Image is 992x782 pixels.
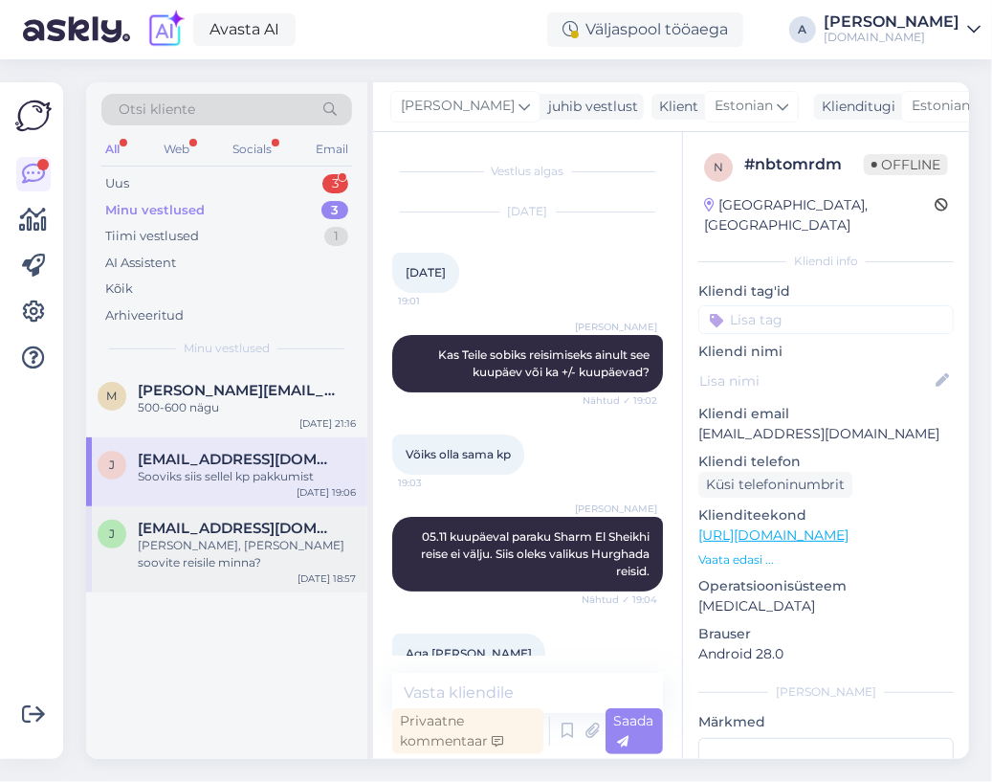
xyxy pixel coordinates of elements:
div: juhib vestlust [540,97,638,117]
span: [DATE] [406,265,446,279]
div: Email [312,137,352,162]
div: Uus [105,174,129,193]
input: Lisa tag [698,305,954,334]
p: Kliendi nimi [698,342,954,362]
span: [PERSON_NAME] [575,502,657,516]
span: m [107,389,118,403]
span: Jairanneli@gmail.com [138,520,337,537]
p: Kliendi email [698,404,954,424]
span: Offline [864,154,948,175]
img: explore-ai [145,10,186,50]
div: [PERSON_NAME] [698,683,954,701]
p: Brauser [698,624,954,644]
div: Privaatne kommentaar [392,708,543,754]
span: Jairanneli@gmail.com [138,451,337,468]
span: Saada [613,712,653,749]
span: Võiks olla sama kp [406,447,511,461]
span: Estonian [715,96,773,117]
span: Nähtud ✓ 19:02 [583,393,657,408]
p: Klienditeekond [698,505,954,525]
div: Arhiveeritud [105,306,184,325]
p: Operatsioonisüsteem [698,576,954,596]
span: Estonian [912,96,970,117]
div: Küsi telefoninumbrit [698,472,852,498]
div: [PERSON_NAME] [824,14,959,30]
span: 05.11 kuupäeval paraku Sharm El Sheikhi reise ei välju. Siis oleks valikus Hurghada reisid. [421,529,652,578]
div: Web [160,137,193,162]
div: 3 [322,174,348,193]
p: [MEDICAL_DATA] [698,596,954,616]
input: Lisa nimi [699,370,932,391]
p: [EMAIL_ADDRESS][DOMAIN_NAME] [698,424,954,444]
span: [PERSON_NAME] [575,320,657,334]
p: Vaata edasi ... [698,551,954,569]
div: Klienditugi [814,97,895,117]
div: Klient [651,97,698,117]
a: [PERSON_NAME][DOMAIN_NAME] [824,14,981,45]
div: AI Assistent [105,254,176,273]
a: Avasta AI [193,13,296,46]
span: J [109,458,115,472]
span: margo.tilk@gmail.com [138,382,337,399]
div: All [101,137,123,162]
p: Kliendi telefon [698,452,954,472]
div: Kõik [105,279,133,299]
img: Askly Logo [15,98,52,134]
div: [DATE] [392,203,663,220]
span: Kas Teile sobiks reisimiseks ainult see kuupäev või ka +/- kuupäevad? [438,347,652,379]
p: Kliendi tag'id [698,281,954,302]
span: Aga [PERSON_NAME] [406,646,532,660]
div: [DATE] 21:16 [299,416,356,431]
div: Vestlus algas [392,163,663,180]
div: Kliendi info [698,253,954,270]
div: Väljaspool tööaega [547,12,743,47]
span: 19:01 [398,294,470,308]
div: [PERSON_NAME], [PERSON_NAME] soovite reisile minna? [138,537,356,571]
span: Nähtud ✓ 19:04 [582,592,657,607]
div: 3 [321,201,348,220]
div: 500-600 nägu [138,399,356,416]
span: Minu vestlused [184,340,270,357]
div: Socials [229,137,276,162]
p: Android 28.0 [698,644,954,664]
div: Minu vestlused [105,201,205,220]
span: Otsi kliente [119,100,195,120]
div: [GEOGRAPHIC_DATA], [GEOGRAPHIC_DATA] [704,195,935,235]
div: [DATE] 19:06 [297,485,356,500]
div: A [789,16,816,43]
div: Tiimi vestlused [105,227,199,246]
div: 1 [324,227,348,246]
p: Märkmed [698,712,954,732]
div: Sooviks siis sellel kp pakkumist [138,468,356,485]
span: J [109,526,115,541]
div: [DOMAIN_NAME] [824,30,959,45]
span: 19:03 [398,476,470,490]
div: [DATE] 18:57 [298,571,356,586]
span: n [714,160,723,174]
div: # nbtomrdm [744,153,864,176]
a: [URL][DOMAIN_NAME] [698,526,849,544]
span: [PERSON_NAME] [401,96,515,117]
